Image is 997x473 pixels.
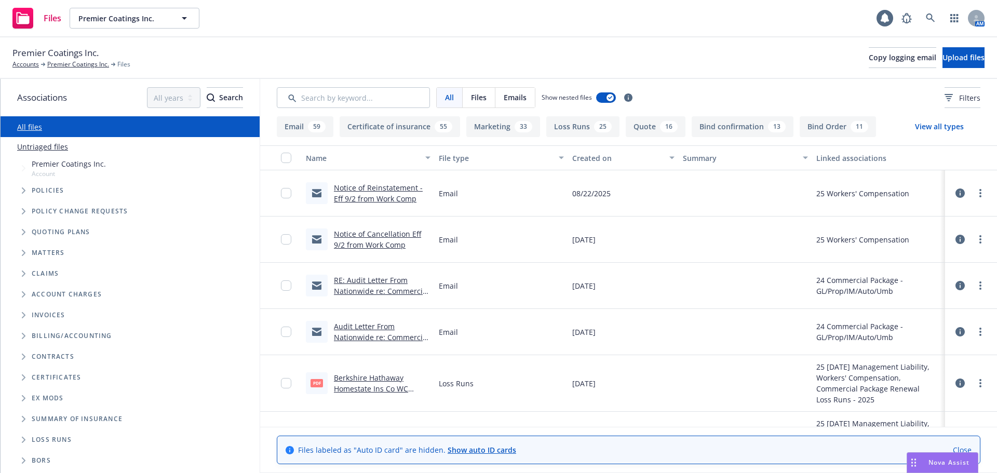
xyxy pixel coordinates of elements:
[572,188,611,199] span: 08/22/2025
[281,378,291,388] input: Toggle Row Selected
[546,116,619,137] button: Loss Runs
[768,121,786,132] div: 13
[439,378,474,389] span: Loss Runs
[974,377,987,389] a: more
[928,458,969,467] span: Nova Assist
[572,234,596,245] span: [DATE]
[277,87,430,108] input: Search by keyword...
[32,169,106,178] span: Account
[32,187,64,194] span: Policies
[207,88,243,107] div: Search
[334,275,429,307] a: RE: Audit Letter From Nationwide re: Commercial Package Policy
[78,13,168,24] span: Premier Coatings Inc.
[974,279,987,292] a: more
[974,233,987,246] a: more
[32,208,128,214] span: Policy change requests
[679,145,812,170] button: Summary
[32,229,90,235] span: Quoting plans
[281,327,291,337] input: Toggle Row Selected
[572,378,596,389] span: [DATE]
[439,188,458,199] span: Email
[907,452,978,473] button: Nova Assist
[32,354,74,360] span: Contracts
[869,52,936,62] span: Copy logging email
[448,445,516,455] a: Show auto ID cards
[942,52,985,62] span: Upload files
[816,188,909,199] div: 25 Workers' Compensation
[281,153,291,163] input: Select all
[281,188,291,198] input: Toggle Row Selected
[12,46,99,60] span: Premier Coatings Inc.
[302,145,435,170] button: Name
[32,437,72,443] span: Loss Runs
[44,14,61,22] span: Files
[334,373,429,415] a: Berkshire Hathaway Homestate Ins Co WC [DATE] - [DATE] Loss Runs - Valued [DATE].pdf
[32,416,123,422] span: Summary of insurance
[32,333,112,339] span: Billing/Accounting
[816,418,941,451] div: 25 [DATE] Management Liability, Workers' Compensation, Commercial Package Renewal
[816,321,941,343] div: 24 Commercial Package - GL/Prop/IM/Auto/Umb
[594,121,612,132] div: 25
[277,116,333,137] button: Email
[944,8,965,29] a: Switch app
[898,116,980,137] button: View all types
[207,93,215,102] svg: Search
[945,87,980,108] button: Filters
[816,275,941,296] div: 24 Commercial Package - GL/Prop/IM/Auto/Umb
[660,121,678,132] div: 16
[32,395,63,401] span: Ex Mods
[32,374,81,381] span: Certificates
[17,122,42,132] a: All files
[439,153,552,164] div: File type
[851,121,868,132] div: 11
[692,116,793,137] button: Bind confirmation
[542,93,592,102] span: Show nested files
[816,394,941,405] div: Loss Runs - 2025
[281,234,291,245] input: Toggle Row Selected
[47,60,109,69] a: Premier Coatings Inc.
[298,444,516,455] span: Files labeled as "Auto ID card" are hidden.
[439,234,458,245] span: Email
[869,47,936,68] button: Copy logging email
[816,234,909,245] div: 25 Workers' Compensation
[17,141,68,152] a: Untriaged files
[32,312,65,318] span: Invoices
[32,271,59,277] span: Claims
[311,379,323,387] span: pdf
[340,116,460,137] button: Certificate of insurance
[1,156,260,326] div: Tree Example
[816,153,941,164] div: Linked associations
[683,153,796,164] div: Summary
[32,250,64,256] span: Matters
[800,116,876,137] button: Bind Order
[816,361,941,394] div: 25 [DATE] Management Liability, Workers' Compensation, Commercial Package Renewal
[812,145,945,170] button: Linked associations
[572,280,596,291] span: [DATE]
[445,92,454,103] span: All
[974,187,987,199] a: more
[334,183,423,204] a: Notice of Reinstatement - Eff 9/2 from Work Comp
[1,326,260,471] div: Folder Tree Example
[32,158,106,169] span: Premier Coatings Inc.
[435,121,452,132] div: 55
[515,121,532,132] div: 33
[920,8,941,29] a: Search
[308,121,326,132] div: 59
[572,327,596,337] span: [DATE]
[439,327,458,337] span: Email
[12,60,39,69] a: Accounts
[439,280,458,291] span: Email
[281,280,291,291] input: Toggle Row Selected
[117,60,130,69] span: Files
[953,444,972,455] a: Close
[207,87,243,108] button: SearchSearch
[504,92,527,103] span: Emails
[32,457,51,464] span: BORs
[568,145,679,170] button: Created on
[896,8,917,29] a: Report a Bug
[907,453,920,472] div: Drag to move
[306,153,419,164] div: Name
[435,145,568,170] button: File type
[17,91,67,104] span: Associations
[8,4,65,33] a: Files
